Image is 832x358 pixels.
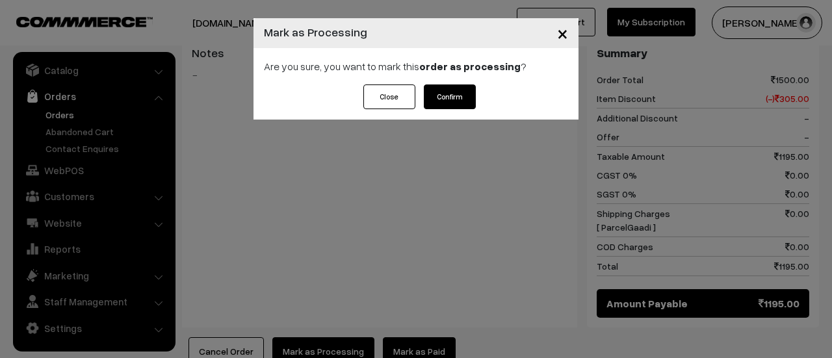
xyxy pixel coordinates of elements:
h4: Mark as Processing [264,23,367,41]
button: Close [547,13,578,53]
strong: order as processing [419,60,521,73]
span: × [557,21,568,45]
button: Close [363,84,415,109]
div: Are you sure, you want to mark this ? [253,48,578,84]
button: Confirm [424,84,476,109]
